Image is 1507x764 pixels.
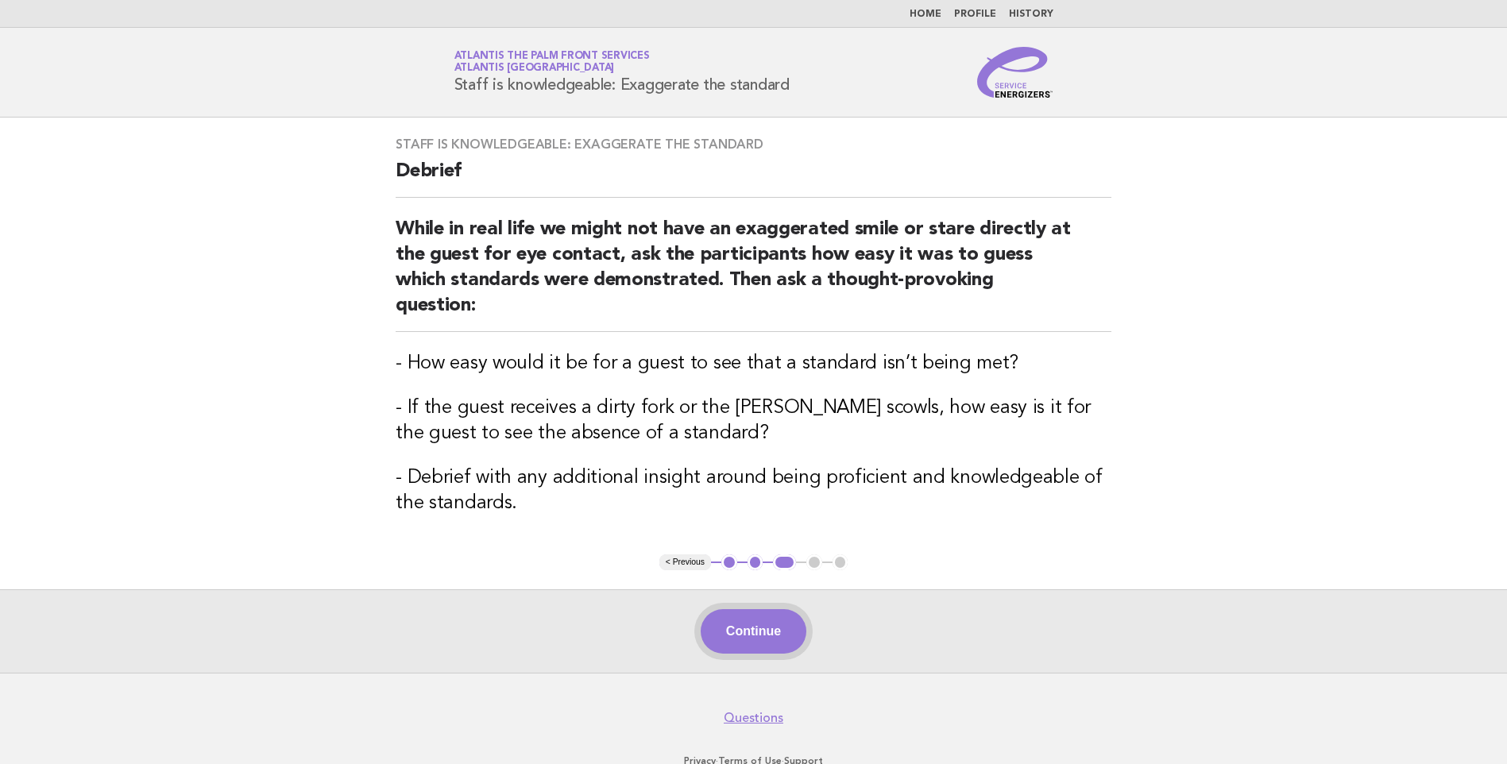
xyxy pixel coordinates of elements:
[1009,10,1053,19] a: History
[977,47,1053,98] img: Service Energizers
[910,10,941,19] a: Home
[721,554,737,570] button: 1
[396,465,1111,516] h3: - Debrief with any additional insight around being proficient and knowledgeable of the standards.
[396,396,1111,446] h3: - If the guest receives a dirty fork or the [PERSON_NAME] scowls, how easy is it for the guest to...
[954,10,996,19] a: Profile
[724,710,783,726] a: Questions
[773,554,796,570] button: 3
[701,609,806,654] button: Continue
[396,351,1111,376] h3: - How easy would it be for a guest to see that a standard isn’t being met?
[748,554,763,570] button: 2
[454,64,615,74] span: Atlantis [GEOGRAPHIC_DATA]
[659,554,711,570] button: < Previous
[396,217,1111,332] h2: While in real life we might not have an exaggerated smile or stare directly at the guest for eye ...
[454,51,650,73] a: Atlantis The Palm Front ServicesAtlantis [GEOGRAPHIC_DATA]
[396,137,1111,152] h3: Staff is knowledgeable: Exaggerate the standard
[454,52,790,93] h1: Staff is knowledgeable: Exaggerate the standard
[396,159,1111,198] h2: Debrief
